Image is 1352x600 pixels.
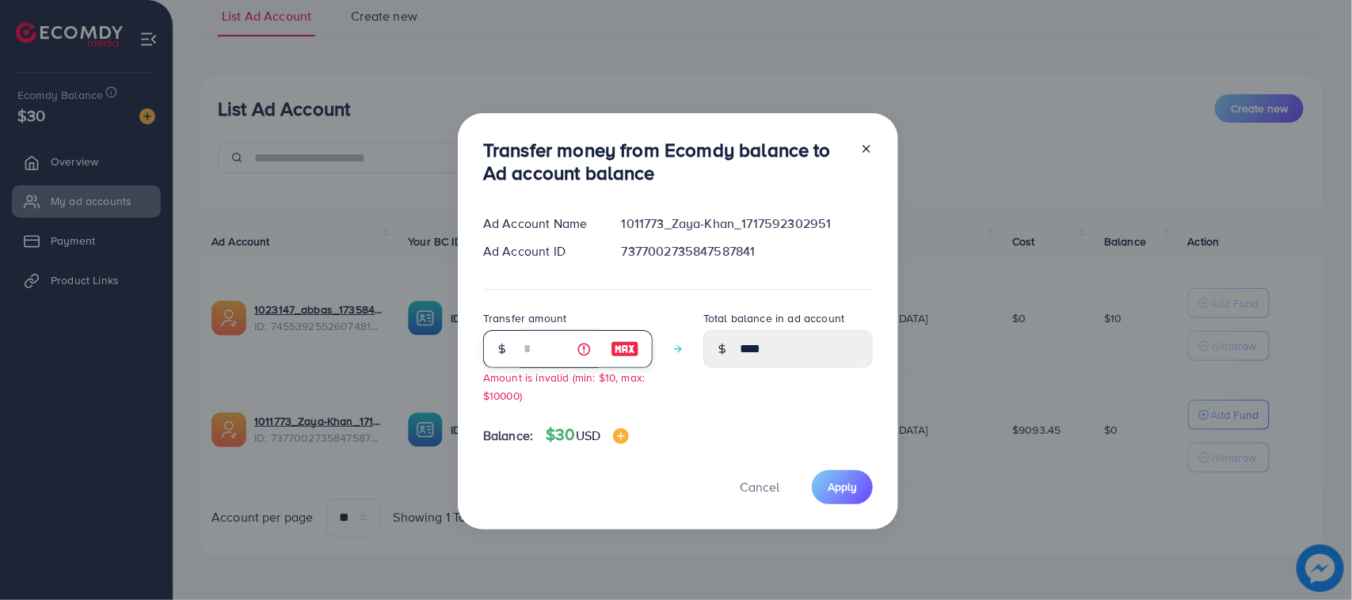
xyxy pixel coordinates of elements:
div: Ad Account ID [470,242,609,260]
h4: $30 [546,425,629,445]
h3: Transfer money from Ecomdy balance to Ad account balance [483,139,847,184]
button: Apply [812,470,873,504]
img: image [611,340,639,359]
button: Cancel [720,470,799,504]
div: Ad Account Name [470,215,609,233]
span: Apply [828,479,857,495]
span: USD [576,427,600,444]
small: Amount is invalid (min: $10, max: $10000) [483,370,645,403]
div: 1011773_Zaya-Khan_1717592302951 [609,215,885,233]
img: image [613,428,629,444]
div: 7377002735847587841 [609,242,885,260]
span: Cancel [740,478,779,496]
label: Total balance in ad account [703,310,844,326]
label: Transfer amount [483,310,566,326]
span: Balance: [483,427,533,445]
